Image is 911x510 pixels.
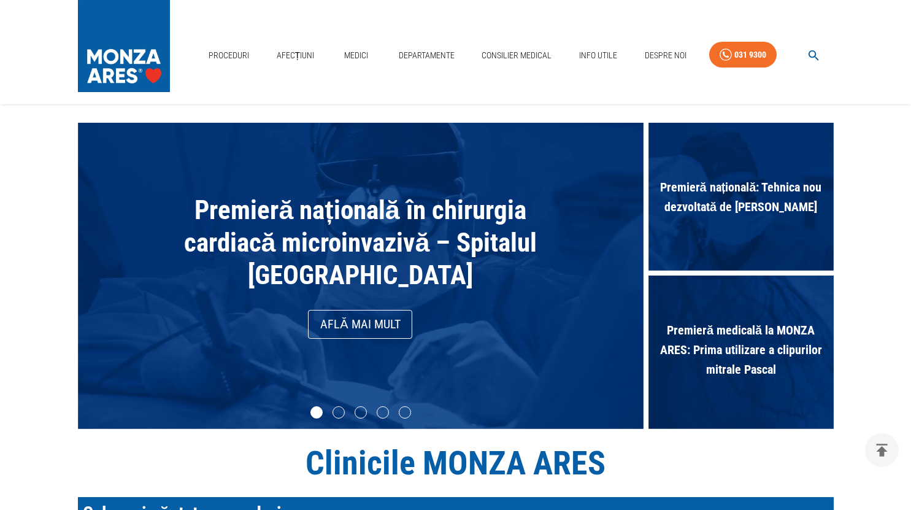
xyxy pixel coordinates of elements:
[204,43,254,68] a: Proceduri
[648,171,834,223] span: Premieră națională: Tehnica nou dezvoltată de [PERSON_NAME]
[332,406,345,419] li: slide item 2
[477,43,556,68] a: Consilier Medical
[399,406,411,419] li: slide item 5
[355,406,367,419] li: slide item 3
[574,43,622,68] a: Info Utile
[377,406,389,419] li: slide item 4
[308,310,412,339] a: Află mai mult
[310,406,323,419] li: slide item 1
[337,43,376,68] a: Medici
[734,47,766,63] div: 031 9300
[272,43,320,68] a: Afecțiuni
[648,123,834,276] div: Premieră națională: Tehnica nou dezvoltată de [PERSON_NAME]
[394,43,459,68] a: Departamente
[709,42,777,68] a: 031 9300
[640,43,691,68] a: Despre Noi
[648,276,834,428] div: Premieră medicală la MONZA ARES: Prima utilizare a clipurilor mitrale Pascal
[865,433,899,467] button: delete
[184,195,537,290] span: Premieră națională în chirurgia cardiacă microinvazivă – Spitalul [GEOGRAPHIC_DATA]
[648,314,834,385] span: Premieră medicală la MONZA ARES: Prima utilizare a clipurilor mitrale Pascal
[78,444,834,482] h1: Clinicile MONZA ARES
